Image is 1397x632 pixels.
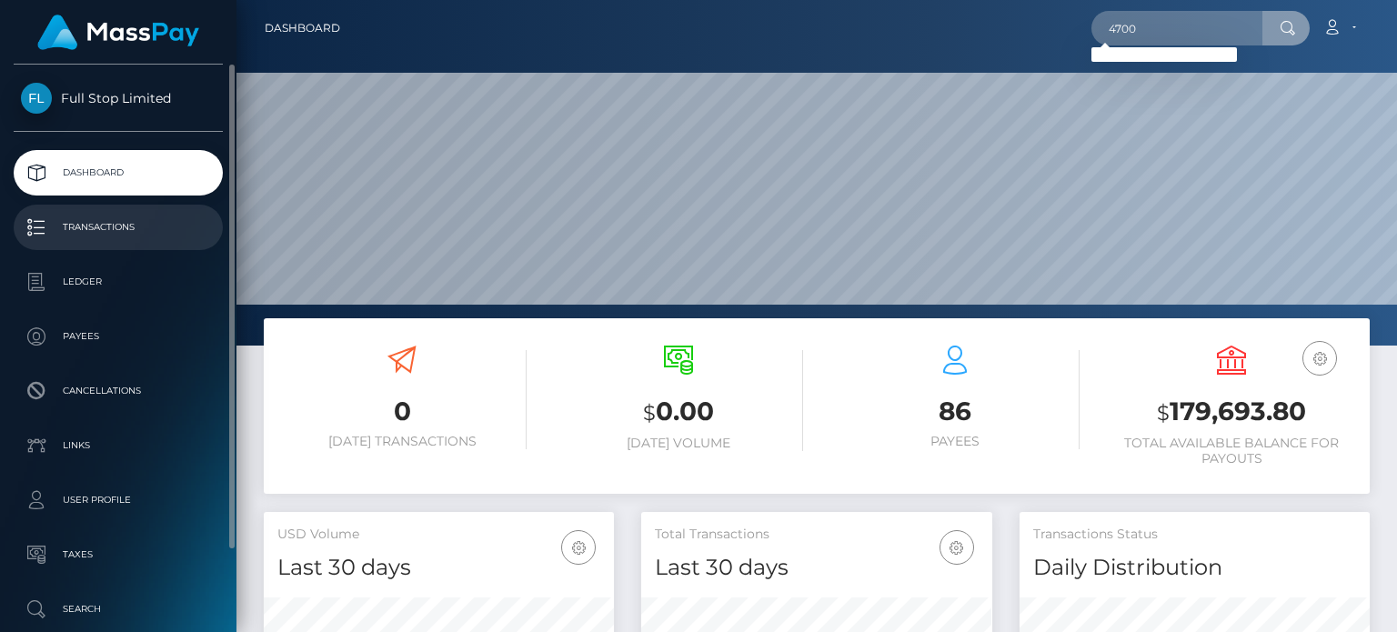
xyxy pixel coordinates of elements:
[37,15,199,50] img: MassPay Logo
[14,587,223,632] a: Search
[21,214,216,241] p: Transactions
[1091,11,1262,45] input: Search...
[21,268,216,296] p: Ledger
[277,526,600,544] h5: USD Volume
[21,83,52,114] img: Full Stop Limited
[830,394,1080,429] h3: 86
[655,526,978,544] h5: Total Transactions
[643,400,656,426] small: $
[1157,400,1170,426] small: $
[1107,436,1356,466] h6: Total Available Balance for Payouts
[21,159,216,186] p: Dashboard
[14,368,223,414] a: Cancellations
[21,377,216,405] p: Cancellations
[14,532,223,577] a: Taxes
[265,9,340,47] a: Dashboard
[21,487,216,514] p: User Profile
[14,205,223,250] a: Transactions
[1107,394,1356,431] h3: 179,693.80
[21,432,216,459] p: Links
[277,434,527,449] h6: [DATE] Transactions
[554,436,803,451] h6: [DATE] Volume
[21,541,216,568] p: Taxes
[14,90,223,106] span: Full Stop Limited
[277,394,527,429] h3: 0
[830,434,1080,449] h6: Payees
[14,477,223,523] a: User Profile
[1033,526,1356,544] h5: Transactions Status
[14,150,223,196] a: Dashboard
[14,423,223,468] a: Links
[554,394,803,431] h3: 0.00
[21,596,216,623] p: Search
[14,259,223,305] a: Ledger
[1033,552,1356,584] h4: Daily Distribution
[277,552,600,584] h4: Last 30 days
[21,323,216,350] p: Payees
[655,552,978,584] h4: Last 30 days
[14,314,223,359] a: Payees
